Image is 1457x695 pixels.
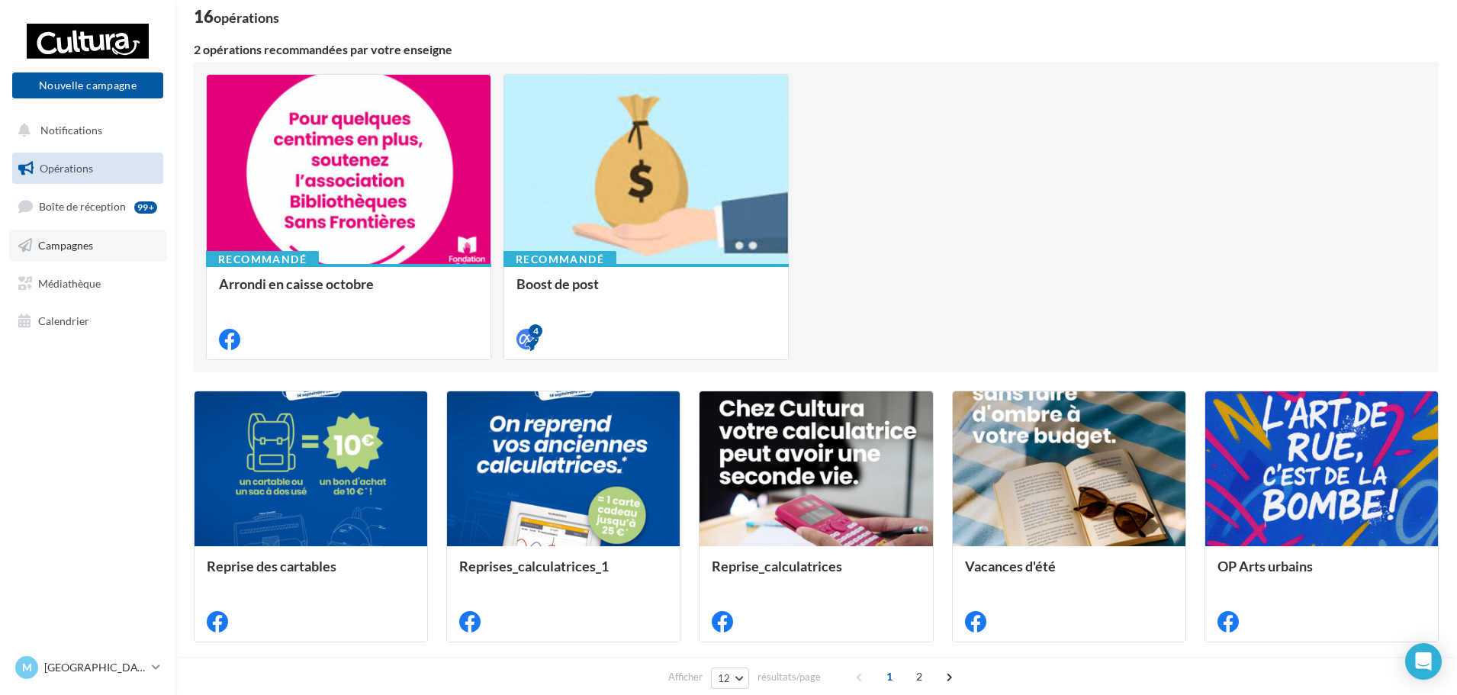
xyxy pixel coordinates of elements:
a: Médiathèque [9,268,166,300]
div: Recommandé [503,251,616,268]
span: Opérations [40,162,93,175]
button: 12 [711,668,750,689]
div: 16 [194,8,279,25]
button: Nouvelle campagne [12,72,163,98]
div: Arrondi en caisse octobre [219,276,478,307]
div: Open Intercom Messenger [1405,643,1442,680]
div: Reprise des cartables [207,558,415,589]
span: Calendrier [38,314,89,327]
a: M [GEOGRAPHIC_DATA] [12,653,163,682]
span: résultats/page [757,670,821,684]
div: 99+ [134,201,157,214]
div: opérations [214,11,279,24]
span: M [22,660,32,675]
a: Calendrier [9,305,166,337]
span: 12 [718,672,731,684]
span: Médiathèque [38,276,101,289]
span: 2 [907,664,931,689]
span: Campagnes [38,239,93,252]
a: Boîte de réception99+ [9,190,166,223]
span: Notifications [40,124,102,137]
div: Reprises_calculatrices_1 [459,558,667,589]
div: Boost de post [516,276,776,307]
div: Recommandé [206,251,319,268]
button: Notifications [9,114,160,146]
span: 1 [877,664,902,689]
span: Boîte de réception [39,200,126,213]
span: Afficher [668,670,703,684]
div: 4 [529,324,542,338]
a: Opérations [9,153,166,185]
div: 2 opérations recommandées par votre enseigne [194,43,1439,56]
a: Campagnes [9,230,166,262]
div: Vacances d'été [965,558,1173,589]
div: OP Arts urbains [1217,558,1426,589]
div: Reprise_calculatrices [712,558,920,589]
p: [GEOGRAPHIC_DATA] [44,660,146,675]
